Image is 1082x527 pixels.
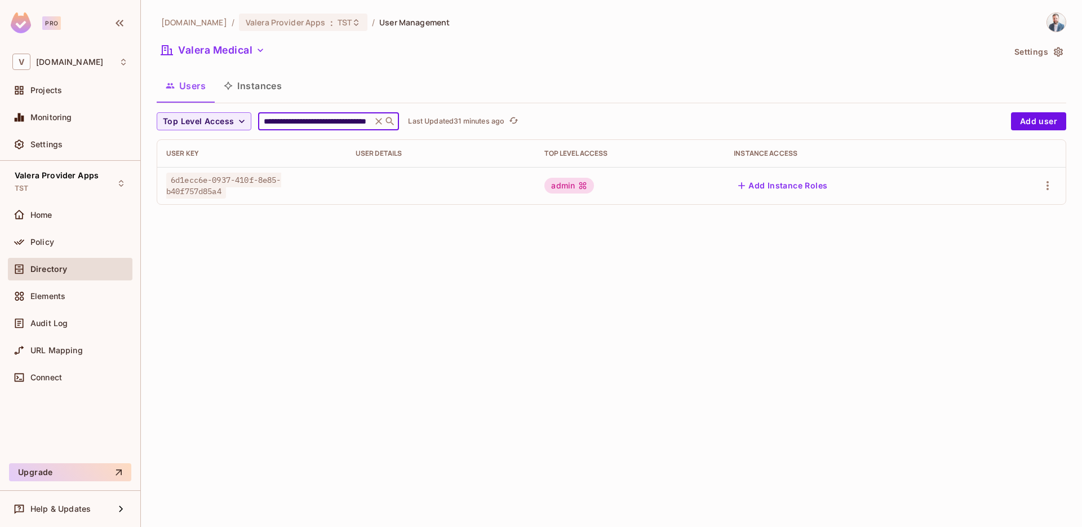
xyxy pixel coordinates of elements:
span: 6d1ecc6e-0937-410f-8e85-b40f757d85a4 [166,173,281,199]
div: Instance Access [734,149,976,158]
span: Workspace: valerahealth.com [36,58,103,67]
div: Pro [42,16,61,30]
span: Home [30,210,52,219]
span: TST [15,184,28,193]
span: URL Mapping [30,346,83,355]
div: Top Level Access [544,149,716,158]
span: Help & Updates [30,504,91,513]
span: V [12,54,30,70]
span: TST [338,17,352,28]
button: Users [157,72,215,100]
img: SReyMgAAAABJRU5ErkJggg== [11,12,31,33]
li: / [232,17,234,28]
p: Last Updated 31 minutes ago [408,117,504,126]
span: Valera Provider Apps [246,17,326,28]
span: Top Level Access [163,115,234,129]
span: Valera Provider Apps [15,171,99,180]
div: User Key [166,149,338,158]
span: Directory [30,265,67,274]
button: Settings [1010,43,1066,61]
span: Projects [30,86,62,95]
button: Valera Medical [157,41,269,59]
li: / [372,17,375,28]
span: Policy [30,238,54,247]
span: Connect [30,373,62,382]
span: refresh [509,116,518,127]
div: admin [544,178,594,194]
button: Top Level Access [157,112,251,130]
span: Monitoring [30,113,72,122]
span: Audit Log [30,319,68,328]
button: refresh [507,115,520,128]
span: User Management [379,17,450,28]
span: : [330,18,334,27]
button: Add user [1011,112,1066,130]
button: Upgrade [9,463,131,481]
img: Josh Myers [1047,13,1066,32]
div: User Details [356,149,527,158]
button: Instances [215,72,291,100]
span: Settings [30,140,63,149]
button: Add Instance Roles [734,177,832,195]
span: Click to refresh data [504,115,520,128]
span: Elements [30,292,65,301]
span: the active workspace [161,17,227,28]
